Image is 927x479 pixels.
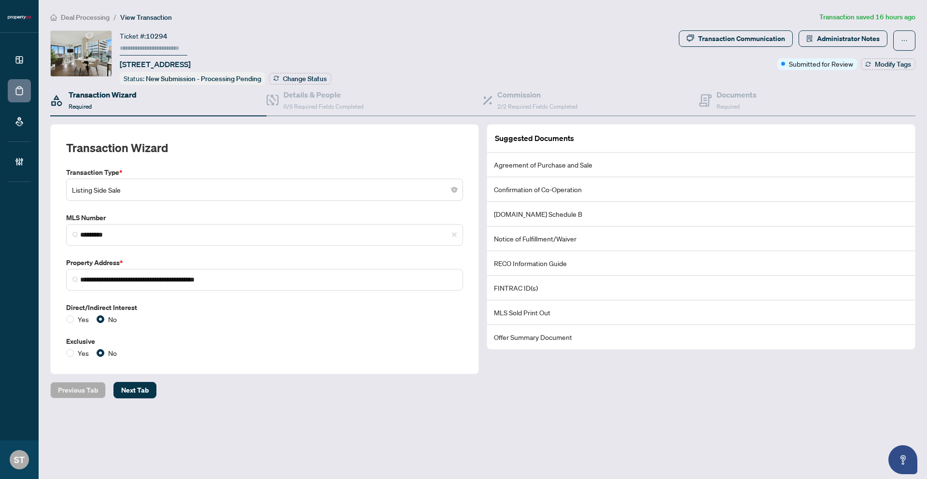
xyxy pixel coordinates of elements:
h4: Details & People [283,89,364,100]
li: Confirmation of Co-Operation [487,177,915,202]
div: Status: [120,72,265,85]
span: ellipsis [901,37,908,44]
span: home [50,14,57,21]
label: Property Address [66,257,463,268]
li: [DOMAIN_NAME] Schedule B [487,202,915,226]
span: Listing Side Sale [72,181,457,199]
span: solution [806,35,813,42]
label: Direct/Indirect Interest [66,302,463,313]
li: FINTRAC ID(s) [487,276,915,300]
li: Offer Summary Document [487,325,915,349]
li: MLS Sold Print Out [487,300,915,325]
span: View Transaction [120,13,172,22]
button: Change Status [269,73,331,85]
span: Modify Tags [875,61,911,68]
span: Next Tab [121,382,149,398]
span: 10294 [146,32,168,41]
span: 6/6 Required Fields Completed [283,103,364,110]
label: Transaction Type [66,167,463,178]
article: Suggested Documents [495,132,574,144]
span: No [104,348,121,358]
label: Exclusive [66,336,463,347]
span: Change Status [283,75,327,82]
img: IMG-C12319097_1.jpg [51,31,112,76]
h2: Transaction Wizard [66,140,168,155]
button: Previous Tab [50,382,106,398]
span: Deal Processing [61,13,110,22]
li: / [113,12,116,23]
li: Notice of Fulfillment/Waiver [487,226,915,251]
button: Administrator Notes [799,30,887,47]
img: logo [8,14,31,20]
button: Open asap [888,445,917,474]
button: Transaction Communication [679,30,793,47]
li: Agreement of Purchase and Sale [487,153,915,177]
img: search_icon [72,232,78,238]
h4: Transaction Wizard [69,89,137,100]
span: Submitted for Review [789,58,853,69]
span: [STREET_ADDRESS] [120,58,191,70]
article: Transaction saved 16 hours ago [819,12,915,23]
span: Yes [74,348,93,358]
span: close-circle [451,187,457,193]
span: 2/2 Required Fields Completed [497,103,577,110]
img: search_icon [72,277,78,282]
button: Modify Tags [861,58,915,70]
h4: Documents [716,89,757,100]
span: No [104,314,121,324]
span: Required [69,103,92,110]
span: Administrator Notes [817,31,880,46]
span: ST [14,453,25,466]
span: close [451,232,457,238]
div: Transaction Communication [698,31,785,46]
span: Yes [74,314,93,324]
h4: Commission [497,89,577,100]
button: Next Tab [113,382,156,398]
span: New Submission - Processing Pending [146,74,261,83]
div: Ticket #: [120,30,168,42]
label: MLS Number [66,212,463,223]
span: Required [716,103,740,110]
li: RECO Information Guide [487,251,915,276]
